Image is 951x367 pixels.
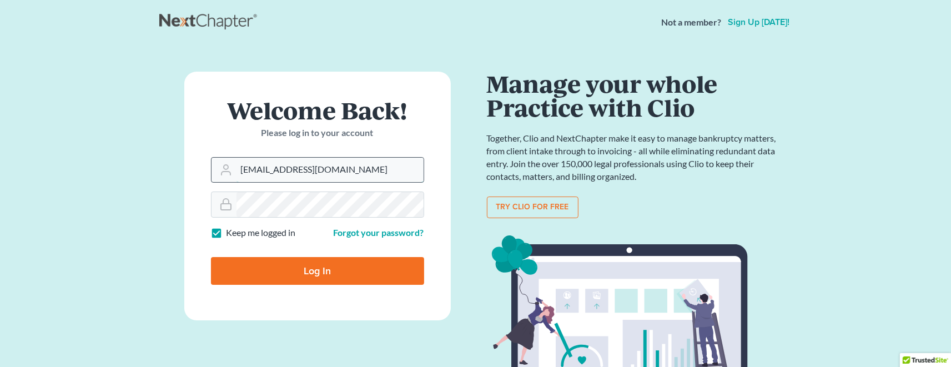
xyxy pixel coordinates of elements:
[726,18,792,27] a: Sign up [DATE]!
[487,72,781,119] h1: Manage your whole Practice with Clio
[662,16,722,29] strong: Not a member?
[227,227,296,239] label: Keep me logged in
[487,132,781,183] p: Together, Clio and NextChapter make it easy to manage bankruptcy matters, from client intake thro...
[211,127,424,139] p: Please log in to your account
[211,257,424,285] input: Log In
[237,158,424,182] input: Email Address
[334,227,424,238] a: Forgot your password?
[487,197,578,219] a: Try clio for free
[211,98,424,122] h1: Welcome Back!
